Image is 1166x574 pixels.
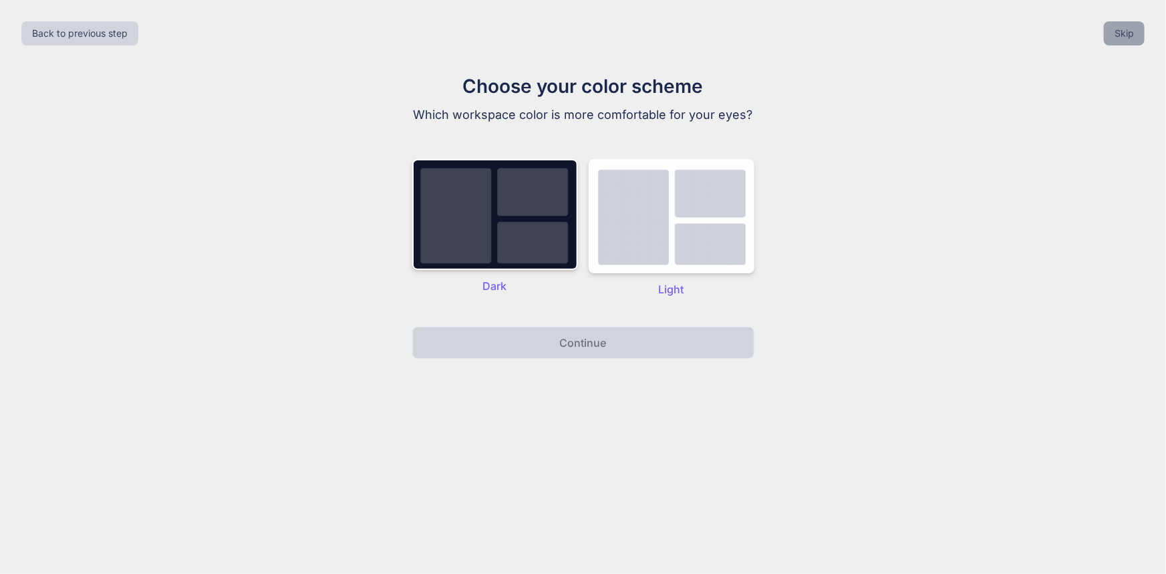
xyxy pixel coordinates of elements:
[21,21,138,45] button: Back to previous step
[589,159,754,273] img: dark
[412,278,578,294] p: Dark
[560,335,607,351] p: Continue
[412,327,754,359] button: Continue
[589,281,754,297] p: Light
[359,72,808,100] h1: Choose your color scheme
[1104,21,1145,45] button: Skip
[412,159,578,270] img: dark
[359,106,808,124] p: Which workspace color is more comfortable for your eyes?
